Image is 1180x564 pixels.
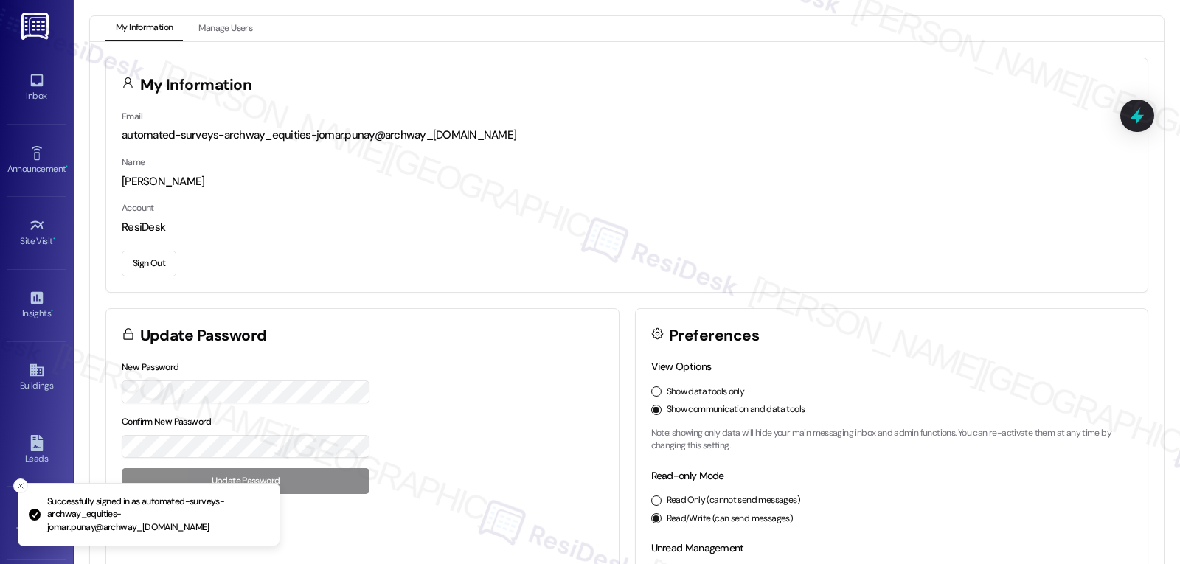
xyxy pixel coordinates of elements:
[122,251,176,276] button: Sign Out
[651,360,712,373] label: View Options
[53,234,55,244] span: •
[140,77,252,93] h3: My Information
[7,285,66,325] a: Insights •
[651,541,744,554] label: Unread Management
[651,427,1133,453] p: Note: showing only data will hide your main messaging inbox and admin functions. You can re-activ...
[7,68,66,108] a: Inbox
[105,16,183,41] button: My Information
[51,306,53,316] span: •
[7,431,66,470] a: Leads
[47,495,268,535] p: Successfully signed in as automated-surveys-archway_equities-jomar.punay@archway_[DOMAIN_NAME]
[122,361,179,373] label: New Password
[667,403,805,417] label: Show communication and data tools
[122,416,212,428] label: Confirm New Password
[188,16,263,41] button: Manage Users
[21,13,52,40] img: ResiDesk Logo
[667,386,745,399] label: Show data tools only
[7,503,66,543] a: Templates •
[667,512,794,526] label: Read/Write (can send messages)
[140,328,267,344] h3: Update Password
[669,328,759,344] h3: Preferences
[667,494,800,507] label: Read Only (cannot send messages)
[7,213,66,253] a: Site Visit •
[13,478,28,493] button: Close toast
[7,358,66,397] a: Buildings
[122,202,154,214] label: Account
[651,469,724,482] label: Read-only Mode
[122,128,1132,143] div: automated-surveys-archway_equities-jomar.punay@archway_[DOMAIN_NAME]
[66,161,68,172] span: •
[122,156,145,168] label: Name
[122,220,1132,235] div: ResiDesk
[122,111,142,122] label: Email
[122,174,1132,189] div: [PERSON_NAME]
